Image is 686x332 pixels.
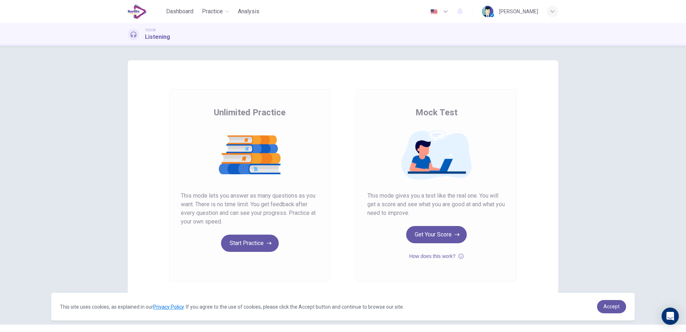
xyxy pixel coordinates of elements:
span: This mode lets you answer as many questions as you want. There is no time limit. You get feedback... [181,192,319,226]
a: dismiss cookie message [597,300,626,313]
a: EduSynch logo [128,4,163,19]
button: Analysis [235,5,262,18]
span: Analysis [238,7,259,16]
span: This site uses cookies, as explained in our . If you agree to the use of cookies, please click th... [60,304,404,310]
button: How does this work? [409,252,463,260]
button: Start Practice [221,235,279,252]
div: [PERSON_NAME] [499,7,538,16]
button: Get Your Score [406,226,467,243]
span: Unlimited Practice [214,107,286,118]
img: en [429,9,438,14]
span: Practice [202,7,223,16]
img: EduSynch logo [128,4,147,19]
span: Accept [603,304,620,309]
img: Profile picture [482,6,493,17]
a: Privacy Policy [153,304,184,310]
h1: Listening [145,33,170,41]
span: TOEIC® [145,28,156,33]
span: Dashboard [166,7,193,16]
button: Dashboard [163,5,196,18]
span: Mock Test [415,107,457,118]
span: This mode gives you a test like the real one. You will get a score and see what you are good at a... [367,192,505,217]
button: Practice [199,5,232,18]
div: Open Intercom Messenger [662,308,679,325]
div: cookieconsent [51,293,634,321]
